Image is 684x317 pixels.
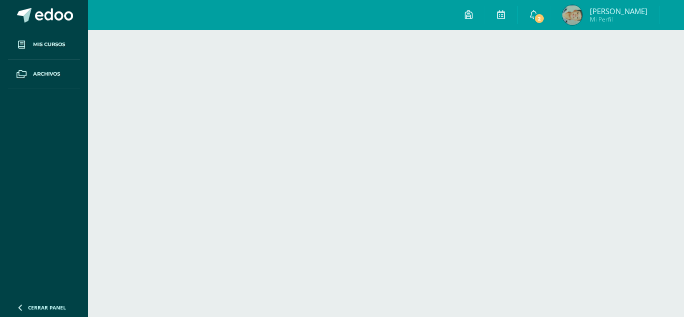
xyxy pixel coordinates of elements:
[33,41,65,49] span: Mis cursos
[28,304,66,311] span: Cerrar panel
[8,60,80,89] a: Archivos
[33,70,60,78] span: Archivos
[8,30,80,60] a: Mis cursos
[562,5,582,25] img: 7e96c599dc59bbbb4f30c2d78f6b81ba.png
[590,15,647,24] span: Mi Perfil
[534,13,545,24] span: 2
[590,6,647,16] span: [PERSON_NAME]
